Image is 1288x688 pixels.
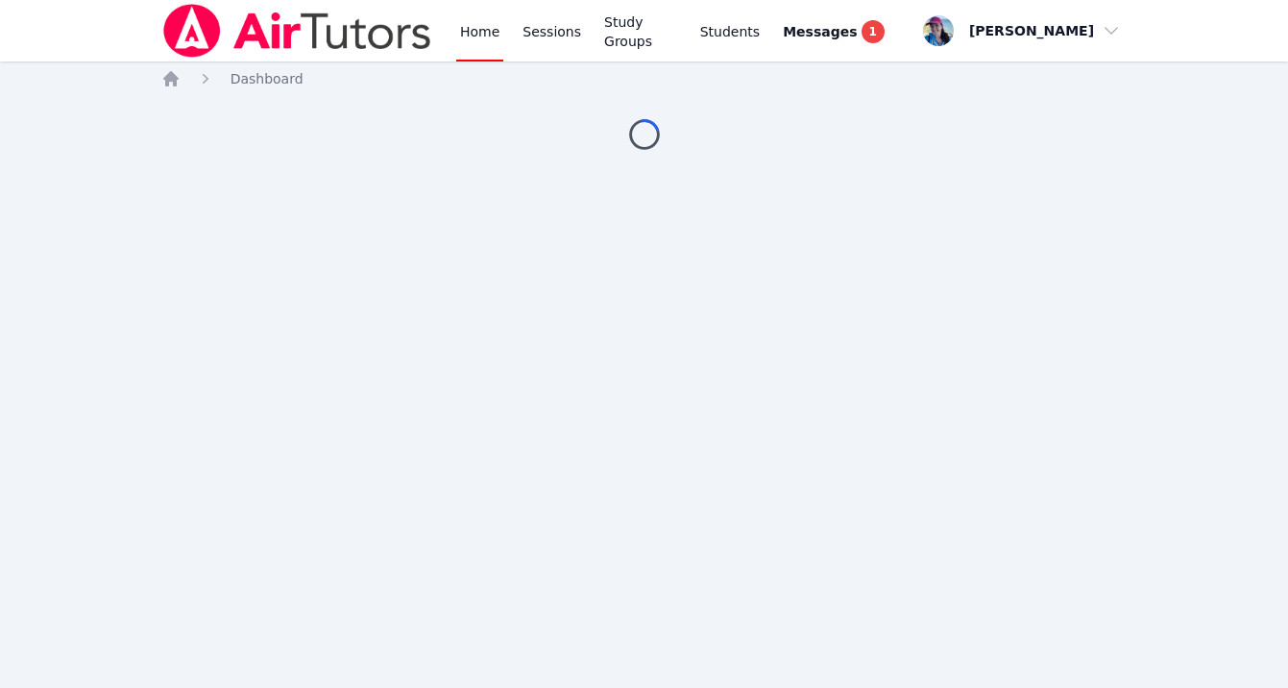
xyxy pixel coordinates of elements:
[231,71,304,86] span: Dashboard
[231,69,304,88] a: Dashboard
[862,20,885,43] span: 1
[161,69,1128,88] nav: Breadcrumb
[783,22,857,41] span: Messages
[161,4,433,58] img: Air Tutors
